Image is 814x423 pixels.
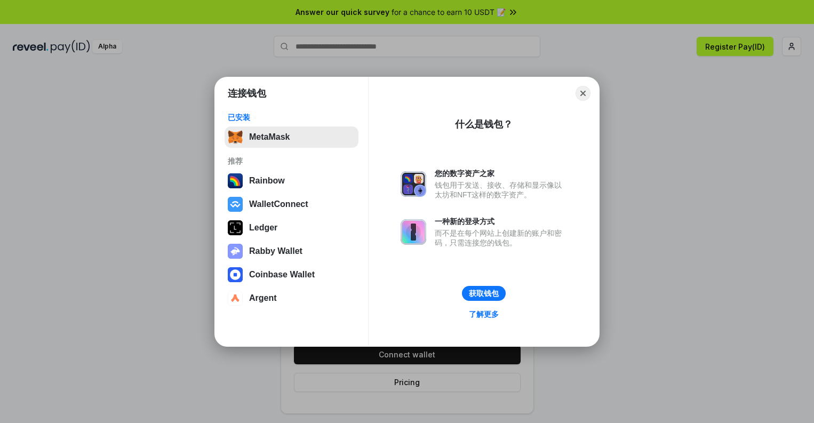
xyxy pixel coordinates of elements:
button: 获取钱包 [462,286,506,301]
a: 了解更多 [462,307,505,321]
img: svg+xml,%3Csvg%20xmlns%3D%22http%3A%2F%2Fwww.w3.org%2F2000%2Fsvg%22%20width%3D%2228%22%20height%3... [228,220,243,235]
div: 了解更多 [469,309,499,319]
img: svg+xml,%3Csvg%20xmlns%3D%22http%3A%2F%2Fwww.w3.org%2F2000%2Fsvg%22%20fill%3D%22none%22%20viewBox... [228,244,243,259]
button: Close [576,86,590,101]
div: 您的数字资产之家 [435,169,567,178]
div: MetaMask [249,132,290,142]
div: 而不是在每个网站上创建新的账户和密码，只需连接您的钱包。 [435,228,567,248]
button: WalletConnect [225,194,358,215]
div: 获取钱包 [469,289,499,298]
button: Coinbase Wallet [225,264,358,285]
div: Argent [249,293,277,303]
img: svg+xml,%3Csvg%20width%3D%2228%22%20height%3D%2228%22%20viewBox%3D%220%200%2028%2028%22%20fill%3D... [228,267,243,282]
div: 什么是钱包？ [455,118,513,131]
button: Ledger [225,217,358,238]
h1: 连接钱包 [228,87,266,100]
img: svg+xml,%3Csvg%20width%3D%2228%22%20height%3D%2228%22%20viewBox%3D%220%200%2028%2028%22%20fill%3D... [228,291,243,306]
div: 一种新的登录方式 [435,217,567,226]
button: Argent [225,288,358,309]
img: svg+xml,%3Csvg%20xmlns%3D%22http%3A%2F%2Fwww.w3.org%2F2000%2Fsvg%22%20fill%3D%22none%22%20viewBox... [401,171,426,197]
div: 已安装 [228,113,355,122]
div: Rabby Wallet [249,246,302,256]
div: Coinbase Wallet [249,270,315,280]
div: Ledger [249,223,277,233]
button: MetaMask [225,126,358,148]
div: 钱包用于发送、接收、存储和显示像以太坊和NFT这样的数字资产。 [435,180,567,199]
div: 推荐 [228,156,355,166]
img: svg+xml,%3Csvg%20width%3D%2228%22%20height%3D%2228%22%20viewBox%3D%220%200%2028%2028%22%20fill%3D... [228,197,243,212]
div: Rainbow [249,176,285,186]
img: svg+xml,%3Csvg%20xmlns%3D%22http%3A%2F%2Fwww.w3.org%2F2000%2Fsvg%22%20fill%3D%22none%22%20viewBox... [401,219,426,245]
button: Rainbow [225,170,358,191]
button: Rabby Wallet [225,241,358,262]
img: svg+xml,%3Csvg%20fill%3D%22none%22%20height%3D%2233%22%20viewBox%3D%220%200%2035%2033%22%20width%... [228,130,243,145]
div: WalletConnect [249,199,308,209]
img: svg+xml,%3Csvg%20width%3D%22120%22%20height%3D%22120%22%20viewBox%3D%220%200%20120%20120%22%20fil... [228,173,243,188]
